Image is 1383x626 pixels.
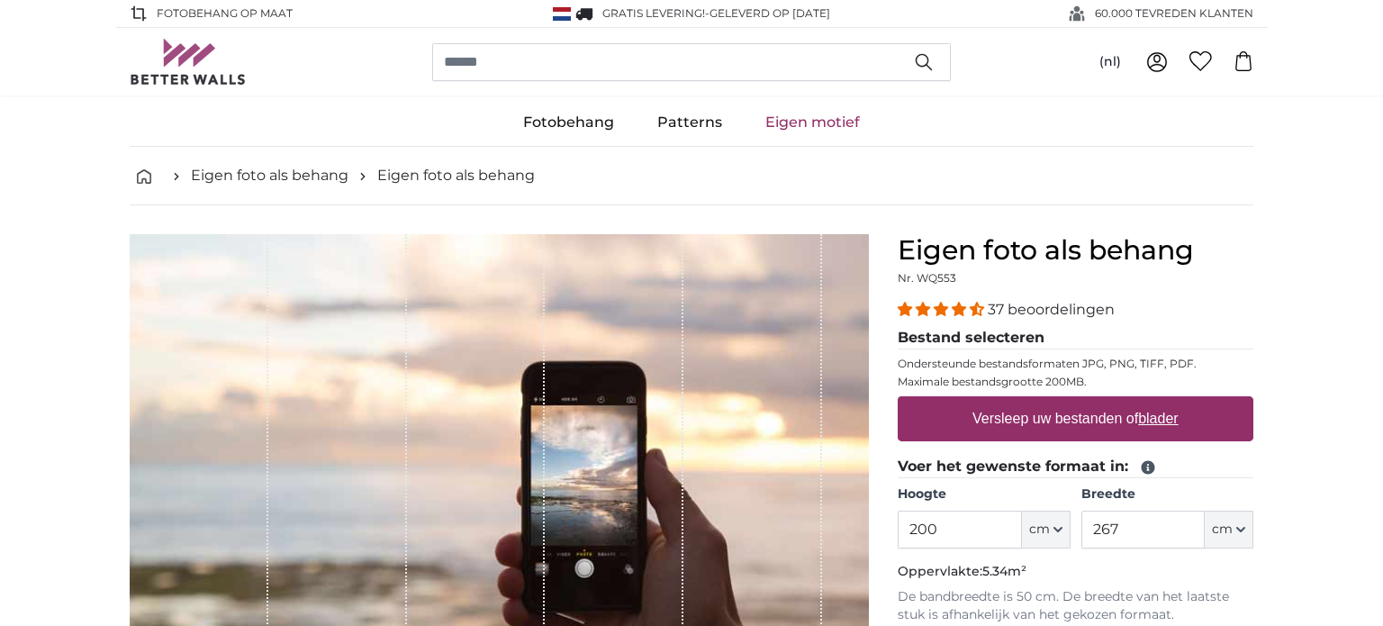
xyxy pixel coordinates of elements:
span: Nr. WQ553 [898,271,956,285]
a: Eigen motief [744,99,881,146]
img: Betterwalls [130,39,247,85]
span: cm [1212,521,1233,539]
span: FOTOBEHANG OP MAAT [157,5,293,22]
span: 4.32 stars [898,301,988,318]
button: (nl) [1085,46,1135,78]
legend: Voer het gewenste formaat in: [898,456,1253,478]
label: Breedte [1081,485,1253,504]
span: cm [1029,521,1050,539]
span: - [705,6,830,20]
nav: breadcrumbs [130,147,1253,205]
a: Eigen foto als behang [377,165,535,186]
button: cm [1022,511,1071,549]
button: cm [1205,511,1253,549]
p: Ondersteunde bestandsformaten JPG, PNG, TIFF, PDF. [898,357,1253,371]
h1: Eigen foto als behang [898,234,1253,267]
span: 60.000 TEVREDEN KLANTEN [1095,5,1253,22]
span: 37 beoordelingen [988,301,1115,318]
a: Eigen foto als behang [191,165,348,186]
label: Versleep uw bestanden of [965,401,1186,437]
span: GRATIS levering! [602,6,705,20]
u: blader [1138,411,1178,426]
span: Geleverd op [DATE] [710,6,830,20]
p: Oppervlakte: [898,563,1253,581]
p: De bandbreedte is 50 cm. De breedte van het laatste stuk is afhankelijk van het gekozen formaat. [898,588,1253,624]
label: Hoogte [898,485,1070,504]
img: Nederland [553,7,571,21]
p: Maximale bestandsgrootte 200MB. [898,375,1253,389]
span: 5.34m² [982,563,1026,579]
a: Fotobehang [502,99,636,146]
legend: Bestand selecteren [898,327,1253,349]
a: Patterns [636,99,744,146]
